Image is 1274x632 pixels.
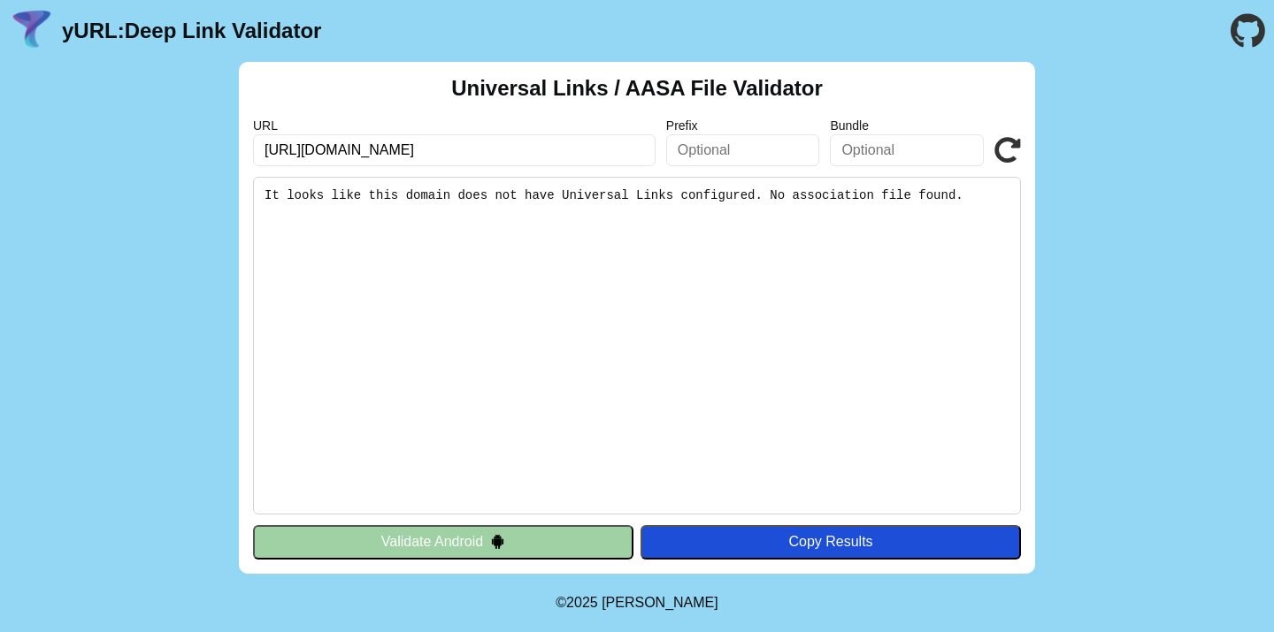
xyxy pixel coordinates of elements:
[666,134,820,166] input: Optional
[666,118,820,133] label: Prefix
[451,76,823,101] h2: Universal Links / AASA File Validator
[253,118,656,133] label: URL
[9,8,55,54] img: yURL Logo
[566,595,598,610] span: 2025
[602,595,718,610] a: Michael Ibragimchayev's Personal Site
[830,134,984,166] input: Optional
[649,534,1012,550] div: Copy Results
[490,534,505,549] img: droidIcon.svg
[556,574,718,632] footer: ©
[253,134,656,166] input: Required
[62,19,321,43] a: yURL:Deep Link Validator
[641,525,1021,559] button: Copy Results
[830,118,984,133] label: Bundle
[253,177,1021,514] pre: It looks like this domain does not have Universal Links configured. No association file found.
[253,525,633,559] button: Validate Android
